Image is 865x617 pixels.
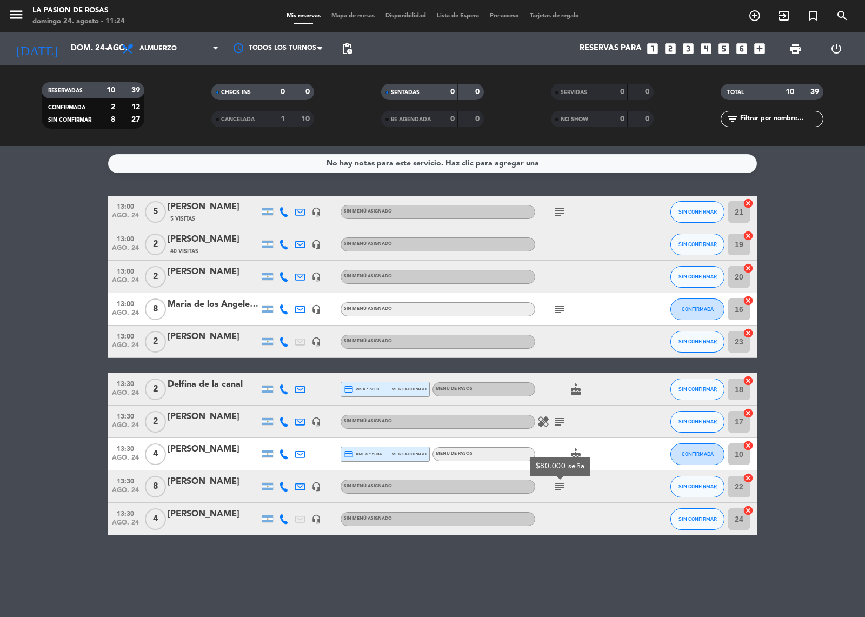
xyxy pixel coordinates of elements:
[311,514,321,524] i: headset_mic
[580,44,642,54] span: Reservas para
[311,304,321,314] i: headset_mic
[678,419,717,424] span: SIN CONFIRMAR
[311,482,321,492] i: headset_mic
[743,198,754,209] i: cancel
[344,307,392,311] span: Sin menú asignado
[145,508,166,530] span: 4
[670,476,724,497] button: SIN CONFIRMAR
[145,379,166,400] span: 2
[569,383,582,396] i: cake
[569,448,582,461] i: cake
[743,505,754,516] i: cancel
[112,442,139,454] span: 13:30
[111,116,115,123] strong: 8
[670,201,724,223] button: SIN CONFIRMAR
[168,377,259,392] div: Delfina de la canal
[281,115,285,123] strong: 1
[670,411,724,433] button: SIN CONFIRMAR
[777,9,790,22] i: exit_to_app
[111,103,115,111] strong: 2
[112,232,139,244] span: 13:00
[344,449,382,459] span: amex * 5384
[145,298,166,320] span: 8
[670,234,724,255] button: SIN CONFIRMAR
[344,242,392,246] span: Sin menú asignado
[112,507,139,519] span: 13:30
[678,516,717,522] span: SIN CONFIRMAR
[311,337,321,347] i: headset_mic
[112,474,139,487] span: 13:30
[112,409,139,422] span: 13:30
[561,117,588,122] span: NO SHOW
[139,45,177,52] span: Almuerzo
[380,13,431,19] span: Disponibilidad
[830,42,843,55] i: power_settings_new
[145,234,166,255] span: 2
[145,443,166,465] span: 4
[168,442,259,456] div: [PERSON_NAME]
[537,415,550,428] i: healing
[678,241,717,247] span: SIN CONFIRMAR
[536,461,585,472] div: $80.000 seña
[344,209,392,214] span: Sin menú asignado
[450,88,455,96] strong: 0
[475,88,482,96] strong: 0
[743,473,754,483] i: cancel
[670,331,724,353] button: SIN CONFIRMAR
[717,42,731,56] i: looks_5
[678,209,717,215] span: SIN CONFIRMAR
[8,37,65,61] i: [DATE]
[112,212,139,224] span: ago. 24
[8,6,24,23] i: menu
[553,303,566,316] i: subject
[32,5,125,16] div: La Pasion de Rosas
[682,306,714,312] span: CONFIRMADA
[678,386,717,392] span: SIN CONFIRMAR
[561,90,587,95] span: SERVIDAS
[112,422,139,434] span: ago. 24
[145,411,166,433] span: 2
[344,419,392,423] span: Sin menú asignado
[663,42,677,56] i: looks_two
[727,90,744,95] span: TOTAL
[392,386,427,393] span: mercadopago
[807,9,820,22] i: turned_in_not
[168,265,259,279] div: [PERSON_NAME]
[748,9,761,22] i: add_circle_outline
[32,16,125,27] div: domingo 24. agosto - 11:24
[645,88,651,96] strong: 0
[836,9,849,22] i: search
[311,272,321,282] i: headset_mic
[620,88,624,96] strong: 0
[112,377,139,389] span: 13:30
[131,87,142,94] strong: 39
[112,297,139,309] span: 13:00
[735,42,749,56] i: looks_6
[112,277,139,289] span: ago. 24
[344,384,379,394] span: visa * 5008
[431,13,484,19] span: Lista de Espera
[48,88,83,94] span: RESERVADAS
[743,375,754,386] i: cancel
[670,508,724,530] button: SIN CONFIRMAR
[112,264,139,277] span: 13:00
[670,443,724,465] button: CONFIRMADA
[341,42,354,55] span: pending_actions
[810,88,821,96] strong: 39
[436,452,473,456] span: MENU DE PASOS
[344,384,354,394] i: credit_card
[131,116,142,123] strong: 27
[168,475,259,489] div: [PERSON_NAME]
[145,201,166,223] span: 5
[670,379,724,400] button: SIN CONFIRMAR
[168,200,259,214] div: [PERSON_NAME]
[682,451,714,457] span: CONFIRMADA
[743,440,754,451] i: cancel
[553,480,566,493] i: subject
[145,266,166,288] span: 2
[620,115,624,123] strong: 0
[678,339,717,344] span: SIN CONFIRMAR
[112,519,139,532] span: ago. 24
[344,484,392,488] span: Sin menú asignado
[168,507,259,521] div: [PERSON_NAME]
